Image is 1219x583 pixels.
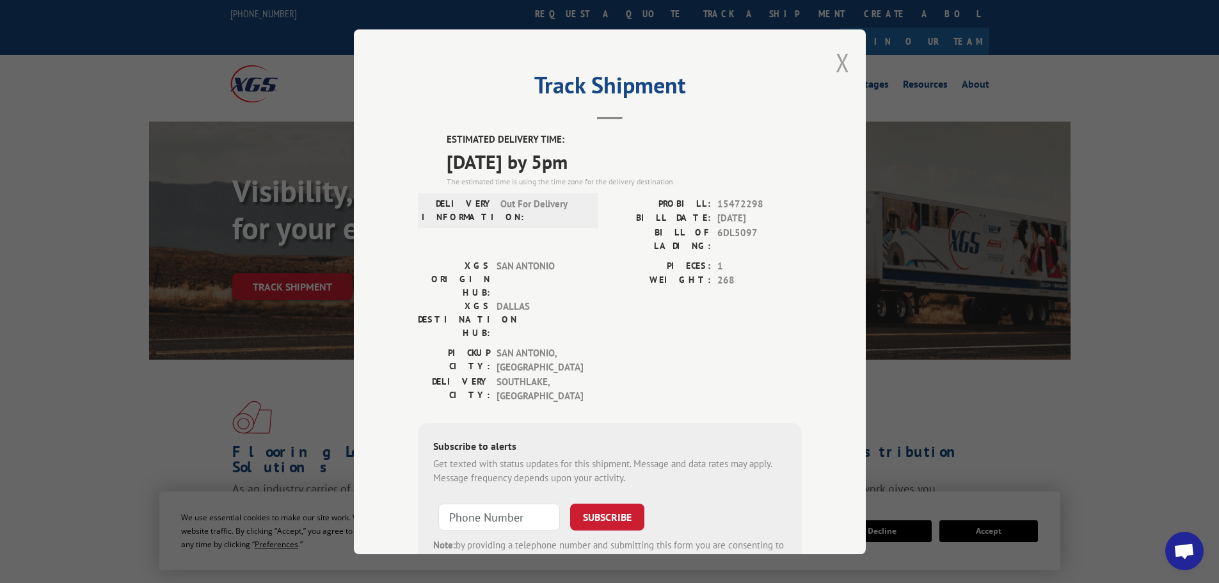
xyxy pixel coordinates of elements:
[717,273,802,288] span: 268
[418,259,490,299] label: XGS ORIGIN HUB:
[433,456,786,485] div: Get texted with status updates for this shipment. Message and data rates may apply. Message frequ...
[836,45,850,79] button: Close modal
[610,211,711,226] label: BILL DATE:
[497,299,583,339] span: DALLAS
[433,538,786,581] div: by providing a telephone number and submitting this form you are consenting to be contacted by SM...
[438,503,560,530] input: Phone Number
[610,196,711,211] label: PROBILL:
[717,211,802,226] span: [DATE]
[422,196,494,223] label: DELIVERY INFORMATION:
[433,538,456,550] strong: Note:
[717,196,802,211] span: 15472298
[570,503,644,530] button: SUBSCRIBE
[418,299,490,339] label: XGS DESTINATION HUB:
[500,196,587,223] span: Out For Delivery
[497,374,583,403] span: SOUTHLAKE , [GEOGRAPHIC_DATA]
[497,259,583,299] span: SAN ANTONIO
[610,225,711,252] label: BILL OF LADING:
[717,225,802,252] span: 6DL5097
[418,374,490,403] label: DELIVERY CITY:
[447,175,802,187] div: The estimated time is using the time zone for the delivery destination.
[1165,532,1204,570] div: Open chat
[447,132,802,147] label: ESTIMATED DELIVERY TIME:
[418,346,490,374] label: PICKUP CITY:
[433,438,786,456] div: Subscribe to alerts
[447,147,802,175] span: [DATE] by 5pm
[717,259,802,273] span: 1
[610,259,711,273] label: PIECES:
[497,346,583,374] span: SAN ANTONIO , [GEOGRAPHIC_DATA]
[610,273,711,288] label: WEIGHT:
[418,76,802,100] h2: Track Shipment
